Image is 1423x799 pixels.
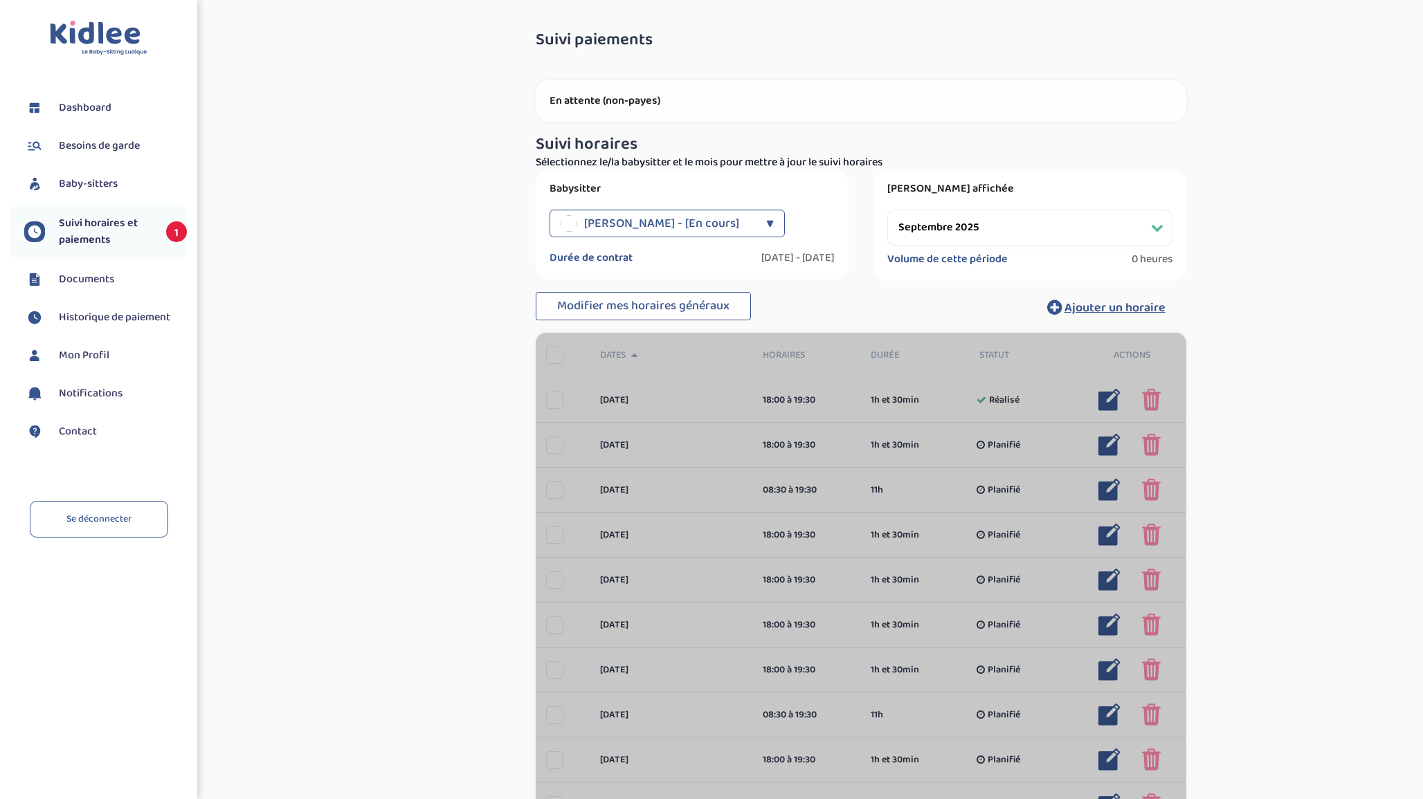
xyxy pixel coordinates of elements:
label: [PERSON_NAME] affichée [887,182,1172,196]
div: ▼ [766,210,774,237]
img: notification.svg [24,383,45,404]
h3: Suivi horaires [536,136,1186,154]
span: Contact [59,423,97,440]
p: En attente (non-payes) [550,94,1172,108]
button: Modifier mes horaires généraux [536,292,751,321]
span: 0 heures [1132,252,1172,266]
a: Contact [24,421,187,442]
a: Mon Profil [24,345,187,366]
span: Suivi horaires et paiements [59,215,152,248]
span: Suivi paiements [536,31,653,49]
label: Volume de cette période [887,252,1008,266]
img: babysitters.svg [24,174,45,194]
a: Notifications [24,383,187,404]
img: contact.svg [24,421,45,442]
label: [DATE] - [DATE] [761,251,835,265]
label: Durée de contrat [550,251,633,265]
span: [PERSON_NAME] - [En cours] [584,210,739,237]
span: Baby-sitters [59,176,118,192]
img: suivihoraire.svg [24,221,45,242]
a: Baby-sitters [24,174,187,194]
span: Notifications [59,385,123,402]
a: Besoins de garde [24,136,187,156]
a: Dashboard [24,98,187,118]
span: Dashboard [59,100,111,116]
span: Documents [59,271,114,288]
a: Historique de paiement [24,307,187,328]
img: suivihoraire.svg [24,307,45,328]
img: logo.svg [50,21,147,56]
span: Besoins de garde [59,138,140,154]
span: Modifier mes horaires généraux [557,296,729,315]
span: Historique de paiement [59,309,170,326]
a: Documents [24,269,187,290]
img: documents.svg [24,269,45,290]
span: Ajouter un horaire [1064,298,1166,318]
img: dashboard.svg [24,98,45,118]
span: Mon Profil [59,347,109,364]
a: Suivi horaires et paiements 1 [24,215,187,248]
label: Babysitter [550,182,835,196]
img: profil.svg [24,345,45,366]
button: Ajouter un horaire [1026,292,1186,322]
img: besoin.svg [24,136,45,156]
p: Sélectionnez le/la babysitter et le mois pour mettre à jour le suivi horaires [536,154,1186,171]
a: Se déconnecter [30,501,168,538]
span: 1 [166,221,187,242]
